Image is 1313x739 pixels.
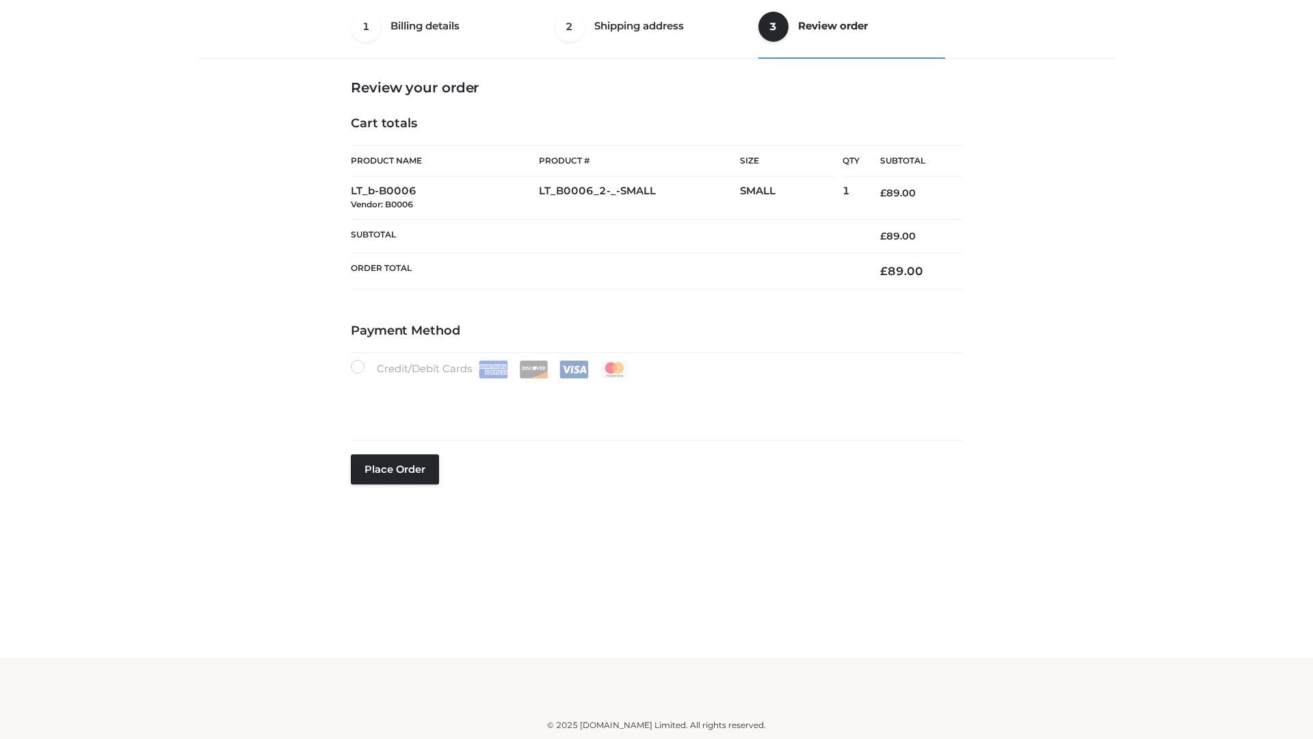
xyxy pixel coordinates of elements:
label: Credit/Debit Cards [351,360,631,378]
small: Vendor: B0006 [351,199,413,209]
h3: Review your order [351,79,962,96]
bdi: 89.00 [880,230,916,242]
img: Amex [479,361,508,378]
div: © 2025 [DOMAIN_NAME] Limited. All rights reserved. [203,718,1110,732]
span: £ [880,187,886,199]
th: Product Name [351,145,539,177]
iframe: Secure payment input frame [348,376,959,426]
span: £ [880,230,886,242]
th: Size [740,146,836,177]
h4: Payment Method [351,324,962,339]
bdi: 89.00 [880,264,923,278]
h4: Cart totals [351,116,962,131]
img: Visa [559,361,589,378]
span: £ [880,264,888,278]
th: Qty [843,145,860,177]
th: Subtotal [351,219,860,252]
td: LT_B0006_2-_-SMALL [539,177,740,220]
td: LT_b-B0006 [351,177,539,220]
th: Order Total [351,253,860,289]
td: 1 [843,177,860,220]
button: Place order [351,454,439,484]
img: Mastercard [600,361,629,378]
th: Product # [539,145,740,177]
td: SMALL [740,177,843,220]
bdi: 89.00 [880,187,916,199]
img: Discover [519,361,548,378]
th: Subtotal [860,146,962,177]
